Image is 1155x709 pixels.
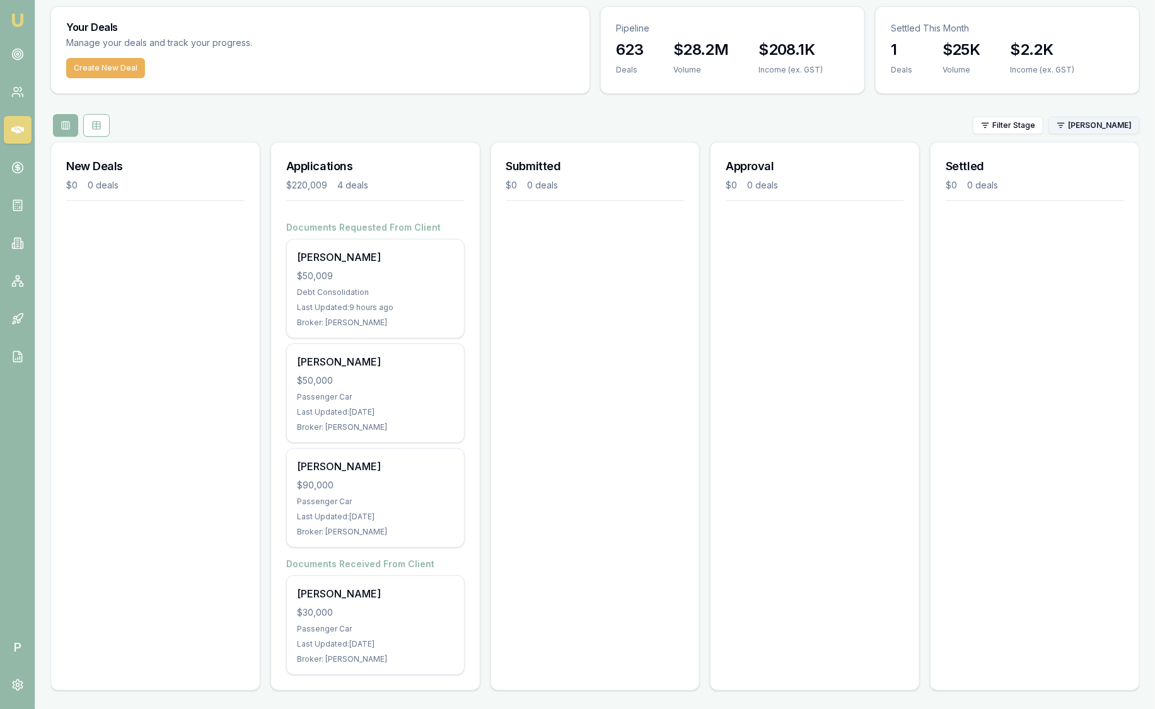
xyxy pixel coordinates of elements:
div: Last Updated: [DATE] [297,639,454,649]
div: Broker: [PERSON_NAME] [297,318,454,328]
div: 0 deals [88,179,119,192]
div: Passenger Car [297,392,454,402]
button: Create New Deal [66,58,145,78]
h3: New Deals [66,158,245,175]
div: 4 deals [337,179,368,192]
p: Manage your deals and track your progress. [66,36,389,50]
h3: Applications [286,158,465,175]
span: P [4,633,32,661]
p: Pipeline [616,22,849,35]
h4: Documents Received From Client [286,558,465,570]
div: Last Updated: [DATE] [297,407,454,417]
div: Volume [943,65,980,75]
h3: $2.2K [1011,40,1075,60]
div: [PERSON_NAME] [297,354,454,369]
div: Last Updated: [DATE] [297,512,454,522]
img: emu-icon-u.png [10,13,25,28]
div: Income (ex. GST) [759,65,823,75]
div: $220,009 [286,179,327,192]
div: 0 deals [528,179,559,192]
h3: $28.2M [673,40,728,60]
span: Filter Stage [992,120,1035,130]
div: [PERSON_NAME] [297,459,454,474]
h3: Submitted [506,158,685,175]
p: Settled This Month [891,22,1124,35]
div: Broker: [PERSON_NAME] [297,422,454,432]
button: Filter Stage [973,117,1043,134]
h4: Documents Requested From Client [286,221,465,234]
span: [PERSON_NAME] [1068,120,1132,130]
h3: $208.1K [759,40,823,60]
div: $90,000 [297,479,454,492]
h3: Settled [946,158,1124,175]
div: [PERSON_NAME] [297,586,454,601]
div: $0 [66,179,78,192]
div: [PERSON_NAME] [297,250,454,265]
h3: 1 [891,40,912,60]
div: $50,000 [297,374,454,387]
div: Volume [673,65,728,75]
h3: 623 [616,40,643,60]
button: [PERSON_NAME] [1048,117,1140,134]
div: Passenger Car [297,497,454,507]
div: Debt Consolidation [297,287,454,297]
div: $0 [946,179,957,192]
div: 0 deals [747,179,778,192]
div: Deals [616,65,643,75]
div: Passenger Car [297,624,454,634]
div: $0 [726,179,737,192]
div: Last Updated: 9 hours ago [297,303,454,313]
div: 0 deals [967,179,998,192]
div: Deals [891,65,912,75]
h3: $25K [943,40,980,60]
div: Broker: [PERSON_NAME] [297,527,454,537]
div: $30,000 [297,606,454,619]
div: Broker: [PERSON_NAME] [297,654,454,664]
div: Income (ex. GST) [1011,65,1075,75]
div: $50,009 [297,270,454,282]
h3: Approval [726,158,904,175]
div: $0 [506,179,518,192]
h3: Your Deals [66,22,574,32]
